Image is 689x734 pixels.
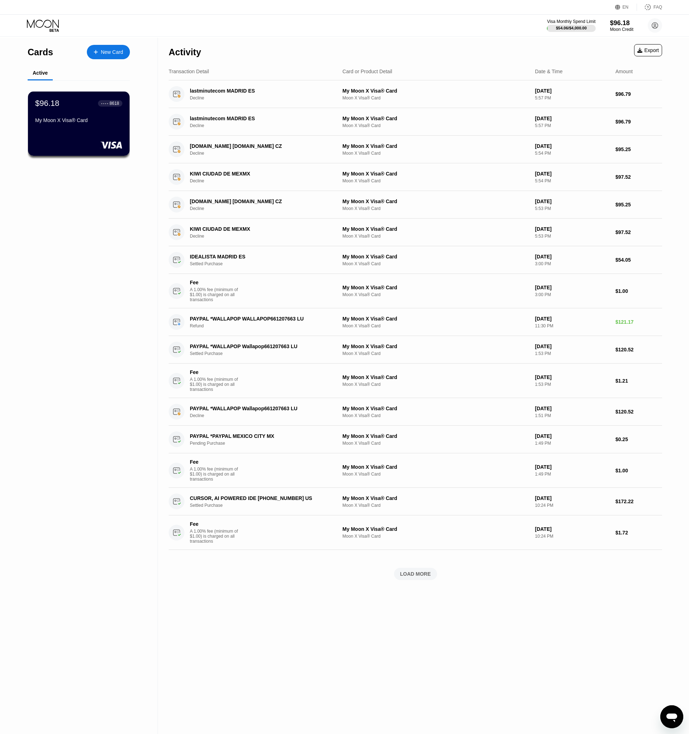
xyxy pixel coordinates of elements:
[615,202,662,207] div: $95.25
[190,529,244,544] div: A 1.00% fee (minimum of $1.00) is charged on all transactions
[535,464,610,470] div: [DATE]
[169,191,662,219] div: [DOMAIN_NAME] [DOMAIN_NAME] CZDeclineMy Moon X Visa® CardMoon X Visa® Card[DATE]5:53 PM$95.25
[169,274,662,308] div: FeeA 1.00% fee (minimum of $1.00) is charged on all transactionsMy Moon X Visa® CardMoon X Visa® ...
[615,4,637,11] div: EN
[660,705,683,728] iframe: Button to launch messaging window
[556,26,587,30] div: $54.06 / $4,000.00
[535,503,610,508] div: 10:24 PM
[190,369,240,375] div: Fee
[169,364,662,398] div: FeeA 1.00% fee (minimum of $1.00) is charged on all transactionsMy Moon X Visa® CardMoon X Visa® ...
[535,234,610,239] div: 5:53 PM
[615,319,662,325] div: $121.17
[535,292,610,297] div: 3:00 PM
[535,472,610,477] div: 1:49 PM
[535,433,610,439] div: [DATE]
[169,246,662,274] div: IDEALISTA MADRID ESSettled PurchaseMy Moon X Visa® CardMoon X Visa® Card[DATE]3:00 PM$54.05
[101,49,123,55] div: New Card
[190,441,341,446] div: Pending Purchase
[535,69,563,74] div: Date & Time
[342,382,529,387] div: Moon X Visa® Card
[190,116,331,121] div: lastminutecom MADRID ES
[342,285,529,290] div: My Moon X Visa® Card
[190,406,331,411] div: PAYPAL *WALLAPOP Wallapop661207663 LU
[28,47,53,57] div: Cards
[342,95,529,100] div: Moon X Visa® Card
[615,229,662,235] div: $97.52
[169,47,201,57] div: Activity
[169,163,662,191] div: KIWI CIUDAD DE MEXMXDeclineMy Moon X Visa® CardMoon X Visa® Card[DATE]5:54 PM$97.52
[190,467,244,482] div: A 1.00% fee (minimum of $1.00) is charged on all transactions
[637,47,659,53] div: Export
[535,206,610,211] div: 5:53 PM
[342,374,529,380] div: My Moon X Visa® Card
[535,285,610,290] div: [DATE]
[400,571,431,577] div: LOAD MORE
[342,316,529,322] div: My Moon X Visa® Card
[615,119,662,125] div: $96.79
[190,287,244,302] div: A 1.00% fee (minimum of $1.00) is charged on all transactions
[535,323,610,328] div: 11:30 PM
[342,69,392,74] div: Card or Product Detail
[615,174,662,180] div: $97.52
[547,19,595,24] div: Visa Monthly Spend Limit
[342,143,529,149] div: My Moon X Visa® Card
[535,198,610,204] div: [DATE]
[190,95,341,100] div: Decline
[535,226,610,232] div: [DATE]
[535,382,610,387] div: 1:53 PM
[637,4,662,11] div: FAQ
[535,254,610,260] div: [DATE]
[190,123,341,128] div: Decline
[535,413,610,418] div: 1:51 PM
[190,171,331,177] div: KIWI CIUDAD DE MEXMX
[190,495,331,501] div: CURSOR, AI POWERED IDE [PHONE_NUMBER] US
[535,441,610,446] div: 1:49 PM
[610,19,633,32] div: $96.18Moon Credit
[190,261,341,266] div: Settled Purchase
[190,143,331,149] div: [DOMAIN_NAME] [DOMAIN_NAME] CZ
[342,534,529,539] div: Moon X Visa® Card
[342,206,529,211] div: Moon X Visa® Card
[653,5,662,10] div: FAQ
[342,495,529,501] div: My Moon X Visa® Card
[342,526,529,532] div: My Moon X Visa® Card
[190,351,341,356] div: Settled Purchase
[342,178,529,183] div: Moon X Visa® Card
[87,45,130,59] div: New Card
[342,503,529,508] div: Moon X Visa® Card
[190,234,341,239] div: Decline
[615,91,662,97] div: $96.79
[535,316,610,322] div: [DATE]
[190,206,341,211] div: Decline
[535,143,610,149] div: [DATE]
[190,503,341,508] div: Settled Purchase
[101,102,108,104] div: ● ● ● ●
[169,80,662,108] div: lastminutecom MADRID ESDeclineMy Moon X Visa® CardMoon X Visa® Card[DATE]5:57 PM$96.79
[615,257,662,263] div: $54.05
[342,254,529,260] div: My Moon X Visa® Card
[190,280,240,285] div: Fee
[615,530,662,536] div: $1.72
[169,453,662,488] div: FeeA 1.00% fee (minimum of $1.00) is charged on all transactionsMy Moon X Visa® CardMoon X Visa® ...
[535,526,610,532] div: [DATE]
[615,499,662,504] div: $172.22
[535,171,610,177] div: [DATE]
[535,88,610,94] div: [DATE]
[169,69,209,74] div: Transaction Detail
[342,151,529,156] div: Moon X Visa® Card
[535,95,610,100] div: 5:57 PM
[169,568,662,580] div: LOAD MORE
[190,254,331,260] div: IDEALISTA MADRID ES
[535,351,610,356] div: 1:53 PM
[190,377,244,392] div: A 1.00% fee (minimum of $1.00) is charged on all transactions
[535,406,610,411] div: [DATE]
[615,409,662,415] div: $120.52
[535,343,610,349] div: [DATE]
[634,44,662,56] div: Export
[190,226,331,232] div: KIWI CIUDAD DE MEXMX
[190,433,331,439] div: PAYPAL *PAYPAL MEXICO CITY MX
[169,219,662,246] div: KIWI CIUDAD DE MEXMXDeclineMy Moon X Visa® CardMoon X Visa® Card[DATE]5:53 PM$97.52
[342,351,529,356] div: Moon X Visa® Card
[610,19,633,27] div: $96.18
[535,534,610,539] div: 10:24 PM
